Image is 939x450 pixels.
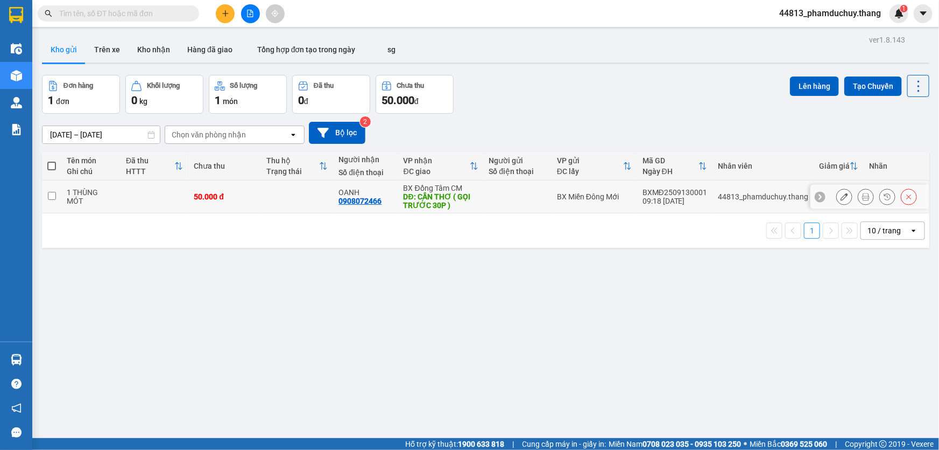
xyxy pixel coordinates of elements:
button: aim [266,4,285,23]
span: 1 [902,5,906,12]
div: Giảm giá [819,162,850,170]
span: notification [11,403,22,413]
button: Lên hàng [790,77,839,96]
div: Đã thu [126,156,174,165]
div: HTTT [126,167,174,176]
img: warehouse-icon [11,70,22,81]
div: Số lượng [230,82,258,89]
div: DĐ: CẦN THƠ ( GỌI TRƯỚC 30P ) [404,192,478,210]
img: warehouse-icon [11,354,22,365]
img: warehouse-icon [11,43,22,54]
th: Toggle SortBy [121,152,188,181]
div: Chưa thu [194,162,256,170]
span: Tổng hợp đơn tạo trong ngày [257,45,356,54]
div: 1 THÙNG MÓT [67,188,115,205]
div: Sửa đơn hàng [836,189,852,205]
span: 1 [215,94,221,107]
div: ĐC giao [404,167,470,176]
div: 0908072466 [338,197,382,205]
span: copyright [879,440,887,448]
button: Số lượng1món [209,75,287,114]
button: Kho nhận [129,37,179,63]
span: đ [304,97,308,106]
span: caret-down [919,9,928,18]
div: Tên món [67,156,115,165]
strong: 1900 633 818 [458,440,504,448]
th: Toggle SortBy [637,152,712,181]
div: 50.000 đ [194,192,256,201]
div: BX Đồng Tâm CM [404,184,478,192]
strong: 0708 023 035 - 0935 103 250 [643,440,741,448]
button: Chưa thu50.000đ [376,75,454,114]
li: Xe Khách THẮNG [5,5,156,26]
button: plus [216,4,235,23]
span: search [45,10,52,17]
span: đơn [56,97,69,106]
img: logo.jpg [5,5,43,43]
div: Ghi chú [67,167,115,176]
div: Số điện thoại [338,168,392,177]
button: Hàng đã giao [179,37,241,63]
span: | [512,438,514,450]
span: | [835,438,837,450]
div: Đơn hàng [63,82,93,89]
div: Khối lượng [147,82,180,89]
sup: 2 [360,116,371,127]
button: Khối lượng0kg [125,75,203,114]
span: món [223,97,238,106]
li: VP BX Miền Đông Mới [5,46,74,70]
input: Select a date range. [43,126,160,143]
div: Nhân viên [718,162,808,170]
div: Số điện thoại [489,167,546,176]
svg: open [909,226,918,235]
button: file-add [241,4,260,23]
input: Tìm tên, số ĐT hoặc mã đơn [59,8,186,19]
button: Đã thu0đ [292,75,370,114]
span: plus [222,10,229,17]
img: solution-icon [11,124,22,135]
span: message [11,427,22,438]
div: ver 1.8.143 [869,34,905,46]
th: Toggle SortBy [261,152,334,181]
div: VP gửi [557,156,623,165]
div: Người nhận [338,155,392,164]
button: 1 [804,223,820,239]
div: 10 / trang [867,225,901,236]
div: Người gửi [489,156,546,165]
span: question-circle [11,379,22,389]
img: logo-vxr [9,7,23,23]
span: file-add [246,10,254,17]
div: VP nhận [404,156,470,165]
button: Đơn hàng1đơn [42,75,120,114]
div: BXMĐ2509130001 [643,188,707,197]
button: Tạo Chuyến [844,77,902,96]
div: Ngày ĐH [643,167,698,176]
b: 168 Quản Lộ Phụng Hiệp, Khóm 1 [74,71,138,103]
button: Bộ lọc [309,122,365,144]
img: icon-new-feature [894,9,904,18]
button: Kho gửi [42,37,86,63]
span: 44813_phamduchuy.thang [771,6,889,20]
span: kg [139,97,147,106]
span: 50.000 [382,94,414,107]
span: Miền Nam [609,438,741,450]
div: BX Miền Đông Mới [557,192,632,201]
button: caret-down [914,4,933,23]
strong: 0369 525 060 [781,440,827,448]
th: Toggle SortBy [398,152,484,181]
span: Miền Bắc [750,438,827,450]
div: Chưa thu [397,82,425,89]
div: Nhãn [869,162,923,170]
span: Cung cấp máy in - giấy in: [522,438,606,450]
span: 0 [131,94,137,107]
div: 44813_phamduchuy.thang [718,192,808,201]
span: 0 [298,94,304,107]
div: ĐC lấy [557,167,623,176]
li: VP BX Đồng Tâm CM [74,46,143,70]
th: Toggle SortBy [814,152,864,181]
img: warehouse-icon [11,97,22,108]
sup: 1 [900,5,908,12]
button: Trên xe [86,37,129,63]
div: 09:18 [DATE] [643,197,707,205]
span: ⚪️ [744,442,747,446]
